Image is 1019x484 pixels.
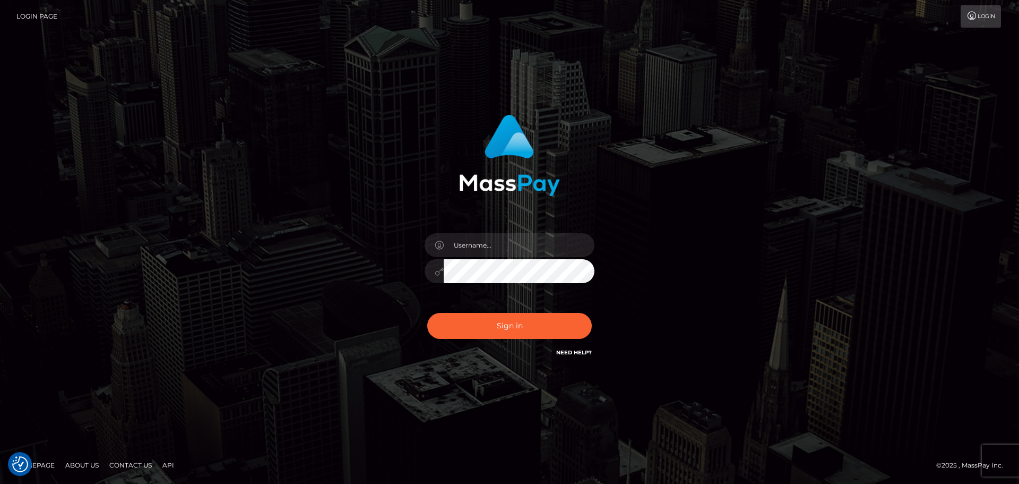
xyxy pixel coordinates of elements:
[427,313,592,339] button: Sign in
[61,457,103,473] a: About Us
[961,5,1001,28] a: Login
[556,349,592,356] a: Need Help?
[12,456,28,472] button: Consent Preferences
[12,456,28,472] img: Revisit consent button
[16,5,57,28] a: Login Page
[936,460,1011,471] div: © 2025 , MassPay Inc.
[444,233,594,257] input: Username...
[158,457,178,473] a: API
[105,457,156,473] a: Contact Us
[12,457,59,473] a: Homepage
[459,115,560,196] img: MassPay Login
